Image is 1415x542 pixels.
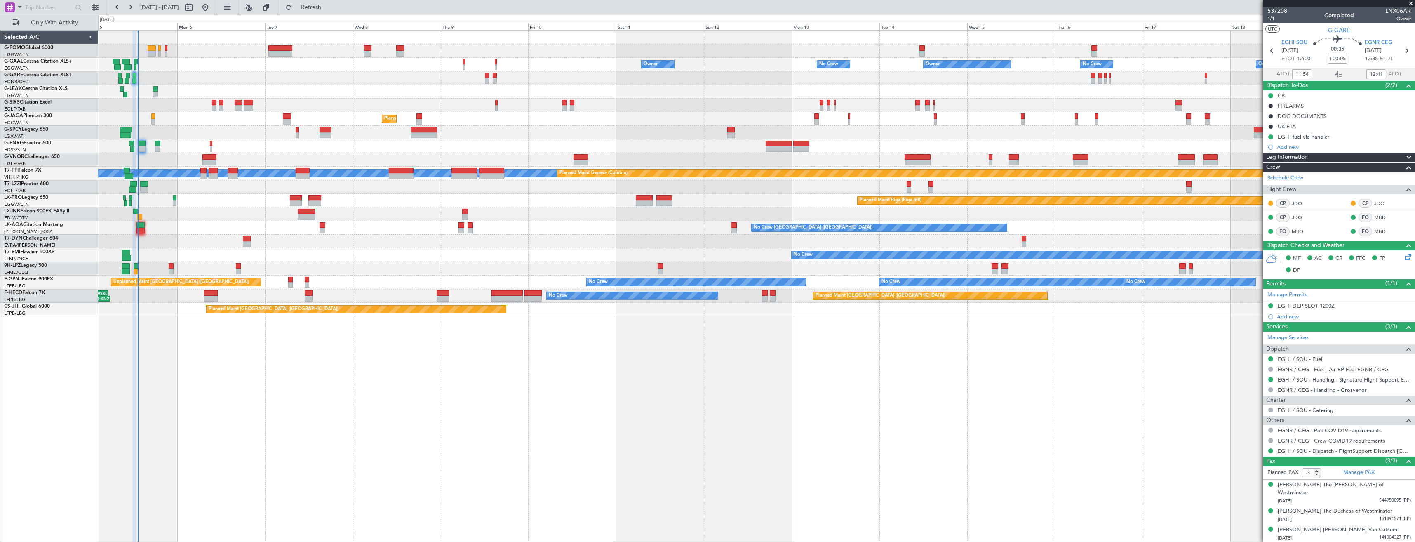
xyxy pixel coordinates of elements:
[1143,23,1231,30] div: Fri 17
[353,23,441,30] div: Wed 8
[1385,15,1411,22] span: Owner
[549,290,568,302] div: No Crew
[1385,7,1411,15] span: LNX06AR
[384,113,514,125] div: Planned Maint [GEOGRAPHIC_DATA] ([GEOGRAPHIC_DATA])
[282,1,331,14] button: Refresh
[754,222,872,234] div: No Crew [GEOGRAPHIC_DATA] ([GEOGRAPHIC_DATA])
[1266,279,1286,289] span: Permits
[4,52,29,58] a: EGGW/LTN
[4,290,45,295] a: F-HECDFalcon 7X
[4,222,63,227] a: LX-AOACitation Mustang
[1278,507,1392,516] div: [PERSON_NAME] The Duchess of Westminster
[113,276,249,288] div: Unplanned Maint [GEOGRAPHIC_DATA] ([GEOGRAPHIC_DATA])
[1278,376,1411,383] a: EGHI / SOU - Handling - Signature Flight Support EGHI / SOU
[616,23,704,30] div: Sat 11
[1266,457,1275,466] span: Pax
[1365,55,1378,63] span: 12:35
[1266,322,1288,332] span: Services
[1265,25,1280,33] button: UTC
[1293,255,1301,263] span: MF
[1055,23,1143,30] div: Thu 16
[4,181,49,186] a: T7-LZZIPraetor 600
[1276,199,1290,208] div: CP
[4,310,26,316] a: LFPB/LBG
[1324,11,1354,20] div: Completed
[1281,39,1307,47] span: EGHI SOU
[4,181,21,186] span: T7-LZZI
[4,250,20,255] span: T7-EMI
[1379,497,1411,504] span: 544950095 (PP)
[1359,199,1372,208] div: CP
[100,16,114,24] div: [DATE]
[4,168,41,173] a: T7-FFIFalcon 7X
[1278,366,1389,373] a: EGNR / CEG - Fuel - Air BP Fuel EGNR / CEG
[4,154,60,159] a: G-VNORChallenger 650
[1278,386,1367,394] a: EGNR / CEG - Handling - Grosvenor
[1267,291,1307,299] a: Manage Permits
[4,174,28,180] a: VHHH/HKG
[1278,516,1292,523] span: [DATE]
[89,23,177,30] div: Sun 5
[1331,45,1344,54] span: 00:35
[4,120,29,126] a: EGGW/LTN
[4,113,23,118] span: G-JAGA
[4,263,21,268] span: 9H-LPZ
[4,45,25,50] span: G-FOMO
[1314,255,1322,263] span: AC
[1267,15,1287,22] span: 1/1
[1278,427,1382,434] a: EGNR / CEG - Pax COVID19 requirements
[1266,241,1344,250] span: Dispatch Checks and Weather
[1281,47,1298,55] span: [DATE]
[209,303,338,316] div: Planned Maint [GEOGRAPHIC_DATA] ([GEOGRAPHIC_DATA])
[4,250,54,255] a: T7-EMIHawker 900XP
[1278,448,1411,455] a: EGHI / SOU - Dispatch - FlightSupport Dispatch [GEOGRAPHIC_DATA]
[25,1,73,14] input: Trip Number
[4,209,69,214] a: LX-INBFalcon 900EX EASy II
[1278,302,1335,309] div: EGHI DEP SLOT 1200Z
[92,296,109,301] div: 05:43 Z
[4,277,22,282] span: F-GPNJ
[4,304,22,309] span: CS-JHH
[4,195,48,200] a: LX-TROLegacy 650
[1292,200,1310,207] a: JDO
[4,229,53,235] a: [PERSON_NAME]/QSA
[1278,92,1285,99] div: CB
[1379,516,1411,523] span: 151891571 (PP)
[1277,313,1411,320] div: Add new
[1385,279,1397,287] span: (1/1)
[1356,255,1366,263] span: FFC
[1278,113,1326,120] div: DOG DOCUMENTS
[4,59,23,64] span: G-GAAL
[1266,416,1284,425] span: Others
[4,113,52,118] a: G-JAGAPhenom 300
[90,291,107,296] div: WSSL
[926,58,940,71] div: Owner
[9,16,89,29] button: Only With Activity
[1292,69,1312,79] input: --:--
[4,141,24,146] span: G-ENRG
[528,23,616,30] div: Fri 10
[4,209,20,214] span: LX-INB
[860,194,921,207] div: Planned Maint Riga (Riga Intl)
[140,4,179,11] span: [DATE] - [DATE]
[1374,200,1393,207] a: JDO
[1278,535,1292,541] span: [DATE]
[265,23,353,30] div: Tue 7
[1292,214,1310,221] a: JDO
[1328,26,1350,35] span: G-GARE
[4,79,29,85] a: EGNR/CEG
[1267,7,1287,15] span: 537208
[4,73,72,78] a: G-GARECessna Citation XLS+
[1267,469,1298,477] label: Planned PAX
[816,290,945,302] div: Planned Maint [GEOGRAPHIC_DATA] ([GEOGRAPHIC_DATA])
[881,276,900,288] div: No Crew
[4,154,24,159] span: G-VNOR
[4,86,22,91] span: G-LEAX
[1365,47,1382,55] span: [DATE]
[1126,276,1145,288] div: No Crew
[4,256,28,262] a: LFMN/NCE
[4,65,29,71] a: EGGW/LTN
[1297,55,1310,63] span: 12:00
[1388,70,1402,78] span: ALDT
[4,222,23,227] span: LX-AOA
